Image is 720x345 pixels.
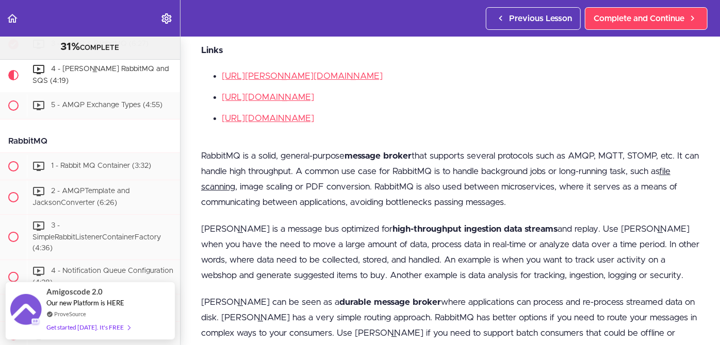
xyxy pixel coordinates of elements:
a: [URL][PERSON_NAME][DOMAIN_NAME] [222,72,383,80]
p: [PERSON_NAME] is a message bus optimized for and replay. Use [PERSON_NAME] when you have the need... [201,221,699,283]
span: 3 - SimpleRabbitListenerContainerFactory (4:36) [32,222,161,252]
span: Previous Lesson [509,12,572,25]
span: 4 - Notification Queue Configuration (4:28) [32,267,173,286]
svg: Settings Menu [160,12,173,25]
a: Complete and Continue [585,7,708,30]
span: Complete and Continue [594,12,684,25]
span: 31% [61,42,80,52]
img: provesource social proof notification image [10,294,41,327]
svg: Back to course curriculum [6,12,19,25]
strong: message broker [345,151,412,160]
span: 1 - Rabbit MQ Container (3:32) [51,162,151,169]
div: Get started [DATE]. It's FREE [46,321,130,333]
strong: durable message broker [339,298,441,306]
a: file scanning [201,167,670,191]
a: ProveSource [54,309,86,318]
a: Previous Lesson [486,7,581,30]
div: COMPLETE [13,41,167,54]
a: [URL][DOMAIN_NAME] [222,114,314,123]
span: 5 - AMQP Exchange Types (4:55) [51,101,162,109]
span: 2 - AMQPTemplate and JacksonConverter (6:26) [32,187,129,206]
strong: Links [201,46,223,55]
a: [URL][DOMAIN_NAME] [222,93,314,101]
strong: high-throughput ingestion data streams [392,225,558,233]
span: Amigoscode 2.0 [46,286,103,298]
span: Our new Platform is HERE [46,299,124,307]
span: 4 - [PERSON_NAME] RabbitMQ and SQS (4:19) [32,66,169,85]
p: RabbitMQ is a solid, general-purpose that supports several protocols such as AMQP, MQTT, STOMP, e... [201,148,699,210]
